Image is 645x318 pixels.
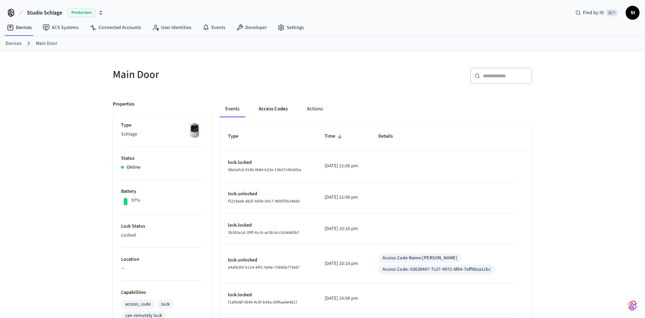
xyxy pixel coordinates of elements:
[228,257,308,264] p: lock.unlocked
[37,21,84,34] a: ACS Systems
[113,68,318,82] h5: Main Door
[228,222,308,229] p: lock.locked
[228,159,308,166] p: lock.locked
[121,289,203,296] p: Capabilities
[113,101,135,108] p: Properties
[121,155,203,162] p: Status
[228,299,297,305] span: f1afb98f-0649-4c6f-b49a-d9f6aa4e4817
[220,101,245,117] button: Events
[228,265,300,270] span: e4afb3fd-b114-44f1-9d4e-7389bb775687
[228,167,301,173] span: 98e2afc8-0146-4684-b22e-136d7c0bddba
[301,101,328,117] button: Actions
[383,255,457,262] div: Access Code Name: [PERSON_NAME]
[325,131,344,142] span: Time
[606,9,617,16] span: ⌘ K
[325,194,362,201] p: [DATE] 11:06 pm
[253,101,293,117] button: Access Codes
[197,21,231,34] a: Events
[27,9,62,17] span: Studio Schlage
[228,198,300,204] span: f5219aab-662f-4d0b-b0c7-4695f5b24e8d
[121,256,203,263] p: Location
[84,21,147,34] a: Connected Accounts
[272,21,309,34] a: Settings
[6,40,21,47] a: Devices
[131,197,140,204] p: 97%
[570,7,623,19] div: Find by ID⌘ K
[127,164,140,171] p: Online
[325,260,362,267] p: [DATE] 10:16 pm
[228,291,308,299] p: lock.locked
[228,190,308,198] p: lock.unlocked
[628,300,637,311] img: SeamLogoGradient.69752ec5.svg
[231,21,272,34] a: Developer
[228,131,247,142] span: Type
[121,122,203,129] p: Type
[121,232,203,239] p: Locked
[378,131,402,142] span: Details
[161,301,170,308] div: lock
[121,131,203,138] p: Schlage
[1,21,37,34] a: Devices
[325,295,362,302] p: [DATE] 10:08 pm
[121,223,203,230] p: Lock Status
[220,101,532,117] div: ant example
[583,9,604,16] span: Find by ID
[121,188,203,195] p: Battery
[325,162,362,170] p: [DATE] 11:06 pm
[147,21,197,34] a: User Identities
[383,266,490,273] div: Access Code: 63638407-7c27-4972-8f64-7eff96ca1cbc
[68,8,95,17] span: Production
[125,301,151,308] div: access_code
[228,230,299,236] span: 3b591e1d-39ff-4ccb-ac08-6cc910e865b7
[626,6,639,20] button: St
[325,225,362,232] p: [DATE] 10:16 pm
[186,122,203,139] img: Schlage Sense Smart Deadbolt with Camelot Trim, Front
[36,40,57,47] a: Main Door
[121,265,203,272] p: —
[626,7,639,19] span: St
